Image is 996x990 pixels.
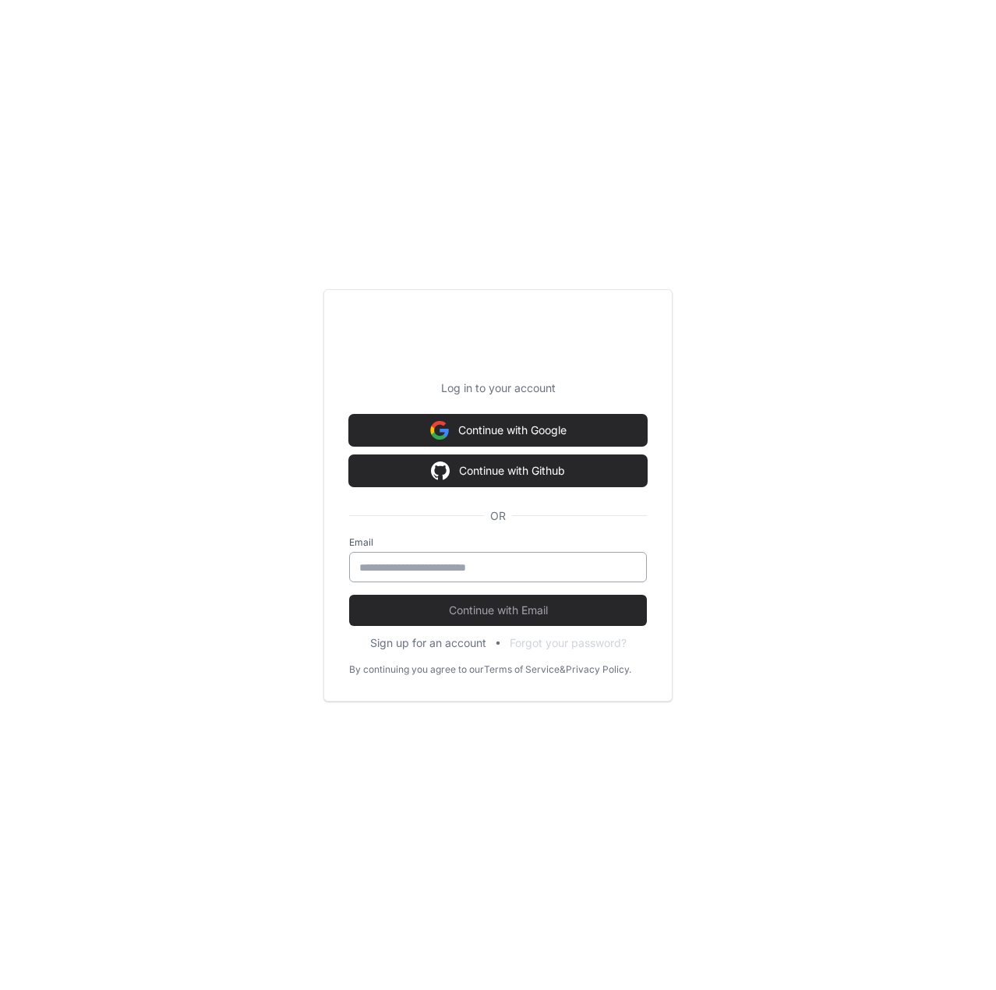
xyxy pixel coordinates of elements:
p: Log in to your account [349,380,647,396]
button: Sign up for an account [370,635,486,651]
img: Sign in with google [430,415,449,446]
span: OR [484,508,512,524]
button: Continue with Github [349,455,647,486]
label: Email [349,536,647,549]
button: Continue with Google [349,415,647,446]
span: Continue with Email [349,603,647,618]
div: & [560,663,566,676]
img: Sign in with google [431,455,450,486]
button: Continue with Email [349,595,647,626]
div: By continuing you agree to our [349,663,484,676]
button: Forgot your password? [510,635,627,651]
a: Privacy Policy. [566,663,631,676]
a: Terms of Service [484,663,560,676]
